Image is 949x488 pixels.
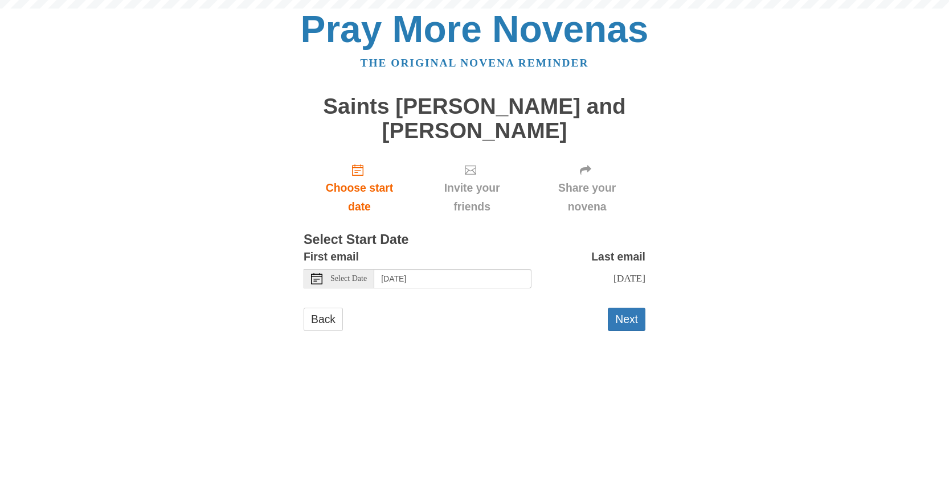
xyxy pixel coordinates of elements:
a: Choose start date [304,154,415,222]
span: Choose start date [315,179,404,216]
button: Next [608,308,645,331]
a: Pray More Novenas [301,8,649,50]
span: Select Date [330,275,367,283]
label: First email [304,247,359,266]
span: Invite your friends [427,179,517,216]
span: Share your novena [540,179,634,216]
a: Back [304,308,343,331]
div: Click "Next" to confirm your start date first. [529,154,645,222]
div: Click "Next" to confirm your start date first. [415,154,529,222]
span: [DATE] [613,272,645,284]
label: Last email [591,247,645,266]
a: The original novena reminder [361,57,589,69]
h1: Saints [PERSON_NAME] and [PERSON_NAME] [304,94,645,143]
h3: Select Start Date [304,233,645,247]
